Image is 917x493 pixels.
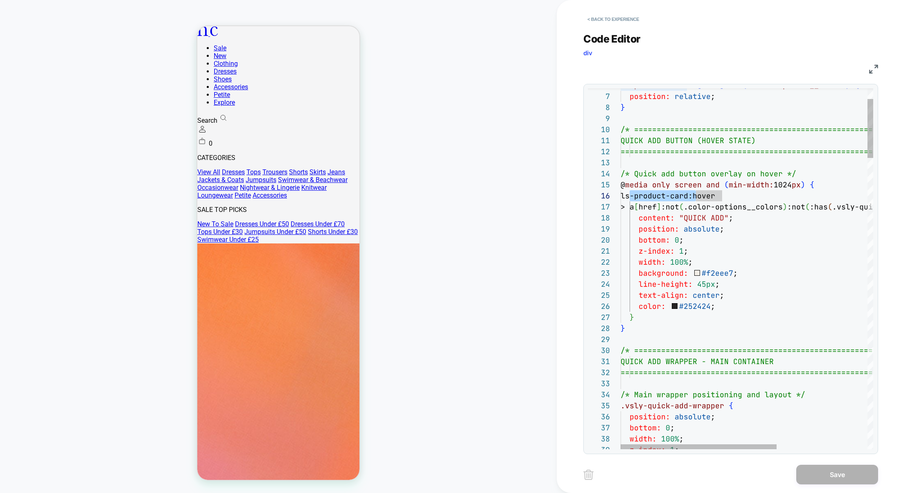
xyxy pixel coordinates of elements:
[639,235,670,245] span: bottom:
[16,26,29,34] a: New
[630,434,657,443] span: width:
[65,142,90,150] a: Trousers
[621,103,625,112] span: }
[588,389,610,400] div: 34
[693,290,720,300] span: center
[621,390,805,399] span: /* Main wrapper positioning and layout */
[805,202,810,212] span: (
[92,142,111,150] a: Shorts
[630,423,661,432] span: bottom:
[588,378,610,389] div: 33
[588,268,610,279] div: 23
[621,147,832,156] span: ===============================================
[583,33,641,45] span: Code Editor
[588,234,610,245] div: 20
[630,313,634,322] span: }
[37,165,54,173] a: Petite
[810,180,814,189] span: {
[588,312,610,323] div: 27
[634,202,639,212] span: [
[639,213,675,223] span: content:
[801,180,805,189] span: )
[639,290,688,300] span: text-align:
[679,202,684,212] span: (
[588,179,610,190] div: 15
[639,257,666,267] span: width:
[684,202,783,212] span: .color-options__colors
[733,268,738,278] span: ;
[588,124,610,135] div: 10
[652,180,670,189] span: only
[621,202,634,212] span: > a
[625,180,648,189] span: media
[588,433,610,444] div: 38
[792,180,801,189] span: px
[588,212,610,223] div: 18
[621,180,625,189] span: @
[675,235,679,245] span: 0
[16,65,33,72] a: Petite
[679,302,711,311] span: #252424
[81,150,150,158] a: Swimwear & Beachwear
[588,135,610,146] div: 11
[588,345,610,356] div: 30
[729,180,774,189] span: min-width:
[621,169,796,178] span: /* Quick add button overlay on hover */
[684,224,720,234] span: absolute
[679,213,729,223] span: "QUICK ADD"
[16,34,41,41] a: Clothing
[706,180,720,189] span: and
[670,423,675,432] span: ;
[675,180,702,189] span: screen
[112,142,129,150] a: Skirts
[93,194,147,202] a: Dresses Under £70
[720,224,724,234] span: ;
[621,136,756,145] span: QUICK ADD BUTTON (HOVER STATE)
[675,412,711,421] span: absolute
[688,257,693,267] span: ;
[588,102,610,113] div: 8
[104,158,129,165] a: Knitwear
[715,279,720,289] span: ;
[111,202,160,209] a: Shorts Under £30
[588,411,610,422] div: 36
[724,180,729,189] span: (
[711,92,715,101] span: ;
[588,367,610,378] div: 32
[588,168,610,179] div: 14
[828,202,832,212] span: (
[130,142,148,150] a: Jeans
[666,423,670,432] span: 0
[796,465,878,484] button: Save
[679,434,684,443] span: ;
[588,290,610,301] div: 25
[588,356,610,367] div: 31
[47,202,109,209] a: Jumpsuits Under £50
[621,357,774,366] span: QUICK ADD WRAPPER - MAIN CONTAINER
[588,245,610,257] div: 21
[679,246,684,256] span: 1
[588,422,610,433] div: 37
[639,279,693,289] span: line-height:
[588,201,610,212] div: 17
[588,301,610,312] div: 26
[588,190,610,201] div: 16
[774,180,792,189] span: 1024
[43,158,102,165] a: Nightwear & Lingerie
[38,194,92,202] a: Dresses Under £50
[679,235,684,245] span: ;
[588,91,610,102] div: 7
[639,302,666,311] span: color:
[588,223,610,234] div: 19
[588,113,610,124] div: 9
[675,92,711,101] span: relative
[697,279,715,289] span: 45px
[711,412,715,421] span: ;
[16,18,29,26] a: Sale
[783,202,787,212] span: )
[621,368,832,377] span: ===============================================
[588,400,610,411] div: 35
[670,257,688,267] span: 100%
[869,65,878,74] img: fullscreen
[639,268,688,278] span: background:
